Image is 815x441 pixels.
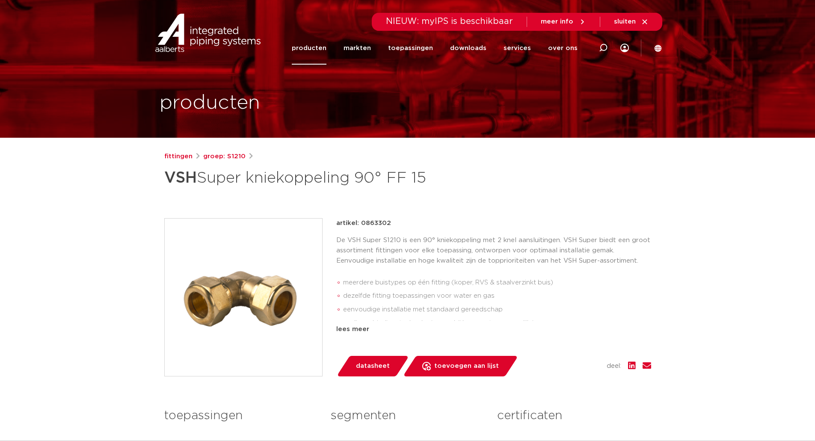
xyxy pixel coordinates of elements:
li: snelle verbindingstechnologie waarbij her-montage mogelijk is [343,317,651,330]
nav: Menu [292,32,578,65]
a: fittingen [164,151,193,162]
h3: segmenten [331,407,484,424]
a: producten [292,32,326,65]
span: deel: [607,361,621,371]
strong: VSH [164,170,197,186]
span: meer info [541,18,573,25]
h1: Super kniekoppeling 90° FF 15 [164,165,486,191]
p: artikel: 0863302 [336,218,391,228]
a: groep: S1210 [203,151,246,162]
p: De VSH Super S1210 is een 90° kniekoppeling met 2 knel aansluitingen. VSH Super biedt een groot a... [336,235,651,266]
a: meer info [541,18,586,26]
img: Product Image for VSH Super kniekoppeling 90° FF 15 [165,219,322,376]
span: NIEUW: myIPS is beschikbaar [386,17,513,26]
h3: certificaten [497,407,651,424]
a: downloads [450,32,486,65]
h1: producten [160,89,260,117]
li: dezelfde fitting toepassingen voor water en gas [343,289,651,303]
li: eenvoudige installatie met standaard gereedschap [343,303,651,317]
a: markten [344,32,371,65]
span: sluiten [614,18,636,25]
span: toevoegen aan lijst [434,359,499,373]
li: meerdere buistypes op één fitting (koper, RVS & staalverzinkt buis) [343,276,651,290]
a: datasheet [336,356,409,376]
span: datasheet [356,359,390,373]
a: toepassingen [388,32,433,65]
a: sluiten [614,18,649,26]
a: over ons [548,32,578,65]
div: lees meer [336,324,651,334]
a: services [504,32,531,65]
h3: toepassingen [164,407,318,424]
